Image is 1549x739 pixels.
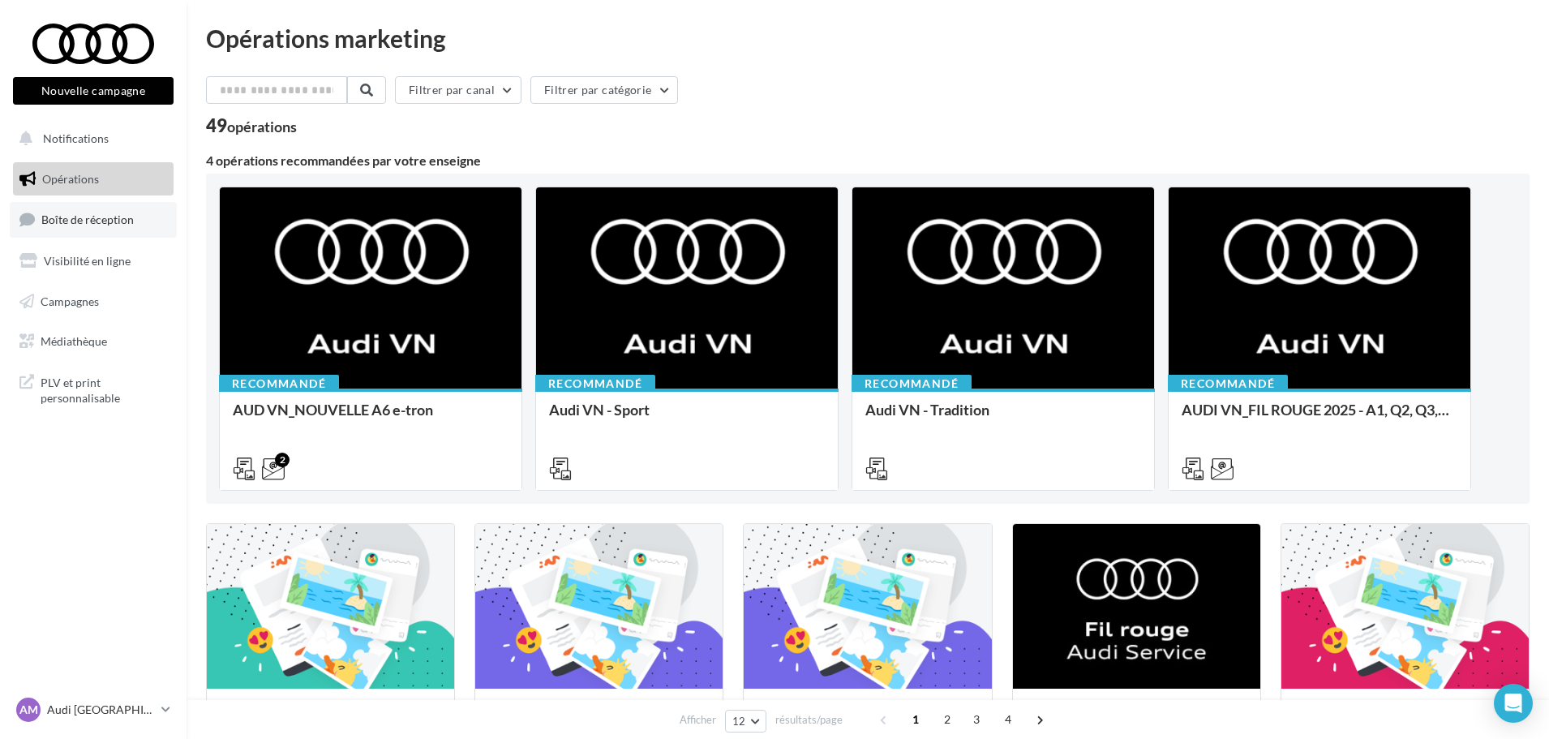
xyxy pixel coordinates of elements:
span: résultats/page [775,712,843,728]
span: Campagnes [41,294,99,307]
a: PLV et print personnalisable [10,365,177,413]
span: AM [19,702,38,718]
button: Nouvelle campagne [13,77,174,105]
div: 2 [275,453,290,467]
a: Opérations [10,162,177,196]
a: Campagnes [10,285,177,319]
a: Visibilité en ligne [10,244,177,278]
div: opérations [227,119,297,134]
span: PLV et print personnalisable [41,372,167,406]
button: Filtrer par canal [395,76,521,104]
span: 12 [732,715,746,728]
div: Recommandé [1168,375,1288,393]
a: AM Audi [GEOGRAPHIC_DATA] [13,694,174,725]
span: Opérations [42,172,99,186]
button: Filtrer par catégorie [530,76,678,104]
span: Médiathèque [41,334,107,348]
div: Open Intercom Messenger [1494,684,1533,723]
span: 2 [934,707,960,733]
a: Médiathèque [10,324,177,359]
button: 12 [725,710,766,733]
button: Notifications [10,122,170,156]
div: Recommandé [535,375,655,393]
span: Afficher [680,712,716,728]
span: Notifications [43,131,109,145]
div: Opérations marketing [206,26,1530,50]
div: AUDI VN_FIL ROUGE 2025 - A1, Q2, Q3, Q5 et Q4 e-tron [1182,402,1457,434]
span: 3 [963,707,989,733]
div: 49 [206,117,297,135]
span: Visibilité en ligne [44,254,131,268]
div: AUD VN_NOUVELLE A6 e-tron [233,402,508,434]
span: 1 [903,707,929,733]
span: 4 [995,707,1021,733]
p: Audi [GEOGRAPHIC_DATA] [47,702,155,718]
div: Audi VN - Sport [549,402,825,434]
div: 4 opérations recommandées par votre enseigne [206,154,1530,167]
div: Audi VN - Tradition [865,402,1141,434]
span: Boîte de réception [41,213,134,226]
div: Recommandé [219,375,339,393]
div: Recommandé [852,375,972,393]
a: Boîte de réception [10,202,177,237]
